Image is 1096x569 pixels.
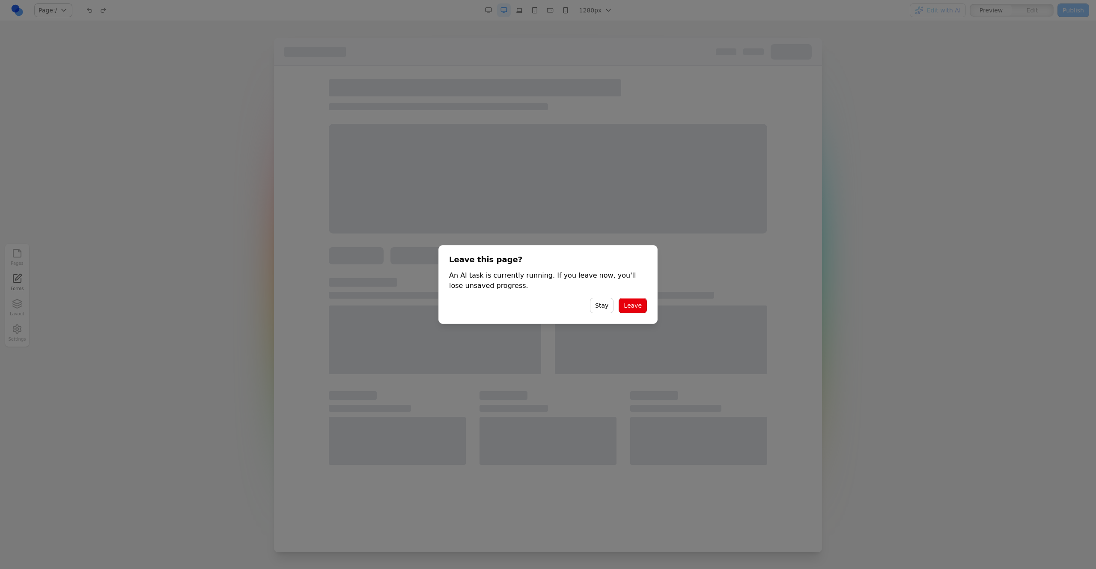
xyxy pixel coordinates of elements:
[24,7,83,21] a: Hello World
[130,290,418,302] p: Welcome to our simple website
[505,9,524,19] a: Home
[82,254,466,280] h1: Hello, World!
[449,256,647,264] h1: Leave this page?
[438,245,658,324] div: An AI task is currently running. If you leave now, you'll lose unsaved progress.
[619,298,647,313] button: Leave
[590,298,614,313] button: Stay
